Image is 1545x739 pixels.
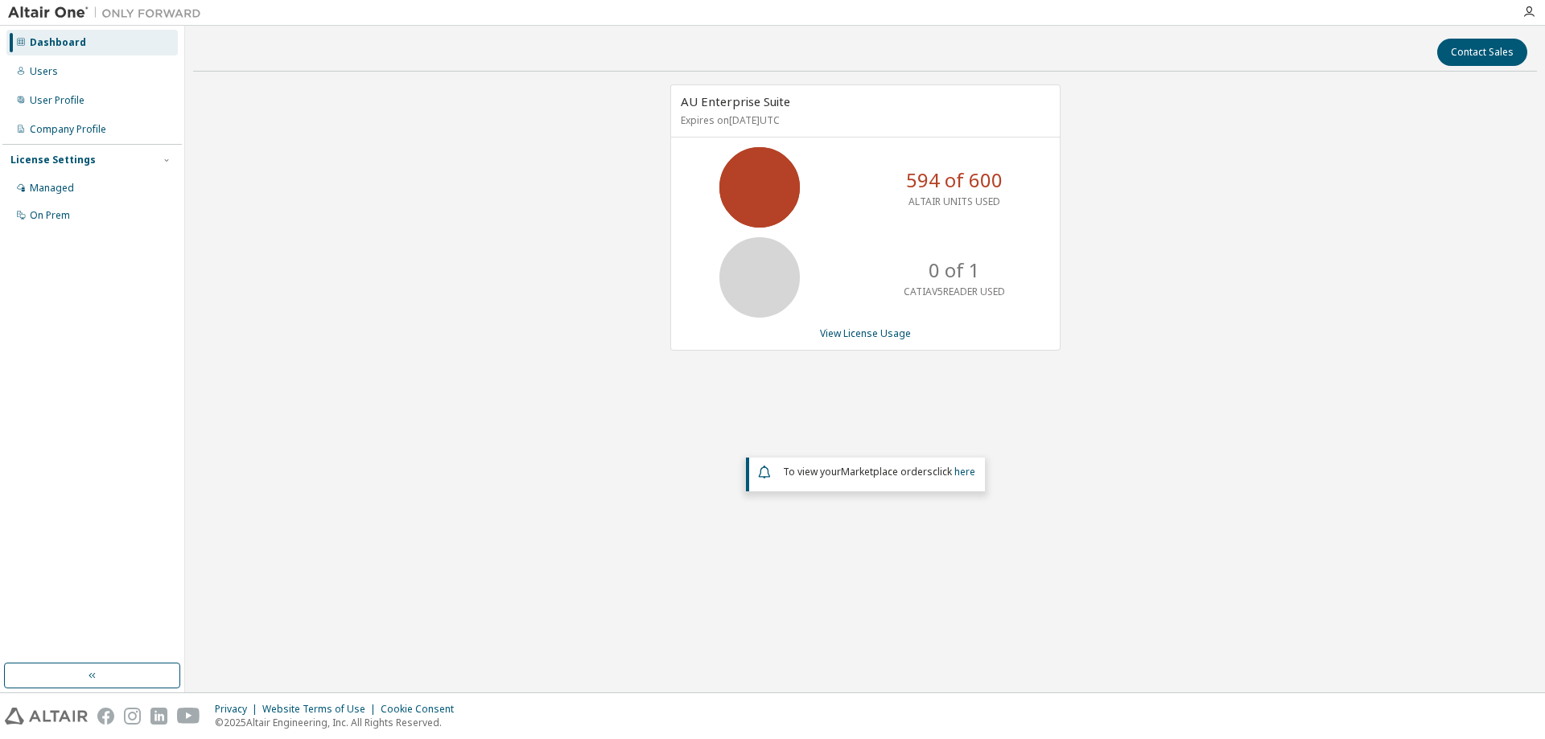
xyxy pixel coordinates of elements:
img: facebook.svg [97,708,114,725]
div: License Settings [10,154,96,166]
p: 594 of 600 [906,166,1003,194]
div: Cookie Consent [381,703,463,716]
span: To view your click [783,465,975,478]
span: AU Enterprise Suite [681,93,790,109]
div: On Prem [30,209,70,222]
p: Expires on [DATE] UTC [681,113,1046,127]
p: 0 of 1 [929,257,980,284]
p: ALTAIR UNITS USED [908,195,1000,208]
div: Managed [30,182,74,195]
p: CATIAV5READER USED [904,285,1005,298]
div: Privacy [215,703,262,716]
div: User Profile [30,94,84,107]
a: here [954,465,975,478]
img: linkedin.svg [150,708,167,725]
img: altair_logo.svg [5,708,88,725]
img: youtube.svg [177,708,200,725]
button: Contact Sales [1437,39,1527,66]
a: View License Usage [820,326,911,340]
div: Website Terms of Use [262,703,381,716]
img: Altair One [8,5,209,21]
img: instagram.svg [124,708,141,725]
div: Users [30,65,58,78]
div: Dashboard [30,36,86,49]
em: Marketplace orders [841,465,933,478]
p: © 2025 Altair Engineering, Inc. All Rights Reserved. [215,716,463,729]
div: Company Profile [30,123,106,136]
